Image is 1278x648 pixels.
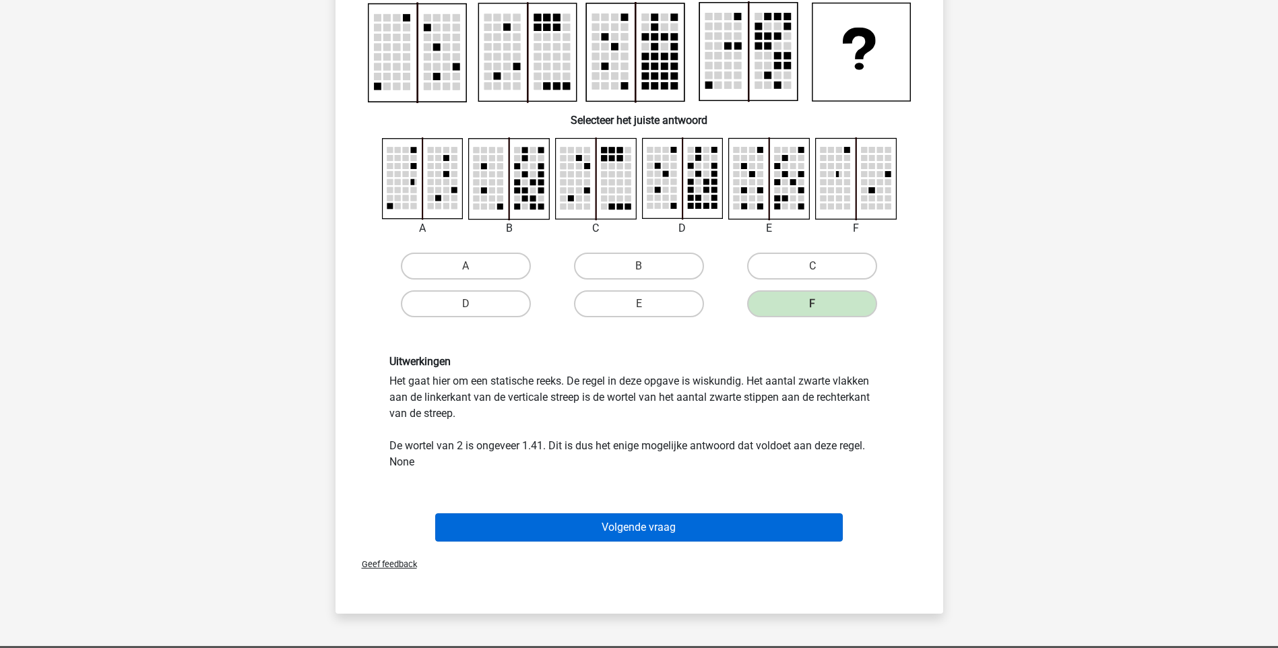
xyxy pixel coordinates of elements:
button: Volgende vraag [435,513,843,542]
h6: Selecteer het juiste antwoord [357,103,922,127]
div: A [372,220,474,236]
div: C [545,220,647,236]
div: Het gaat hier om een statische reeks. De regel in deze opgave is wiskundig. Het aantal zwarte vla... [379,355,899,470]
label: B [574,253,704,280]
h6: Uitwerkingen [389,355,889,368]
label: D [401,290,531,317]
label: A [401,253,531,280]
label: E [574,290,704,317]
div: F [805,220,907,236]
div: B [458,220,560,236]
div: D [632,220,734,236]
label: F [747,290,877,317]
label: C [747,253,877,280]
div: E [718,220,820,236]
span: Geef feedback [351,559,417,569]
